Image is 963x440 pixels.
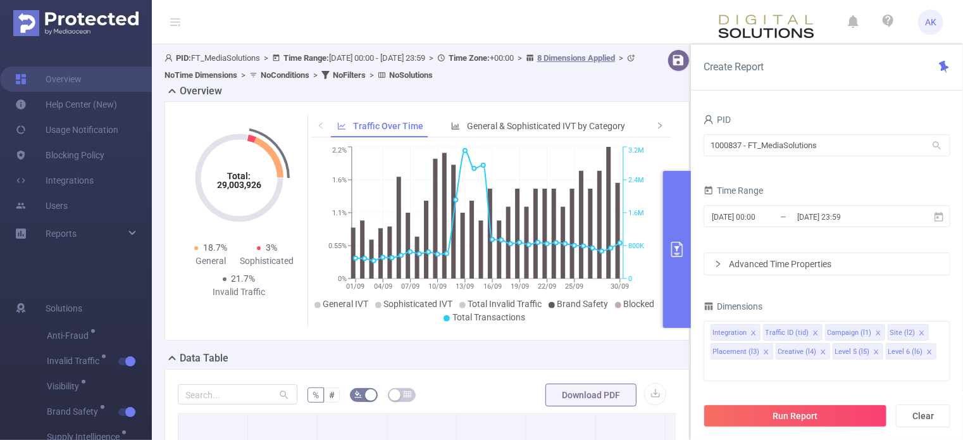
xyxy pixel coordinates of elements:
i: icon: close [750,330,757,337]
tspan: 0.55% [328,242,347,250]
input: End date [796,208,898,225]
span: Dimensions [704,301,763,311]
li: Placement (l3) [711,343,773,360]
span: FT_MediaSolutions [DATE] 00:00 - [DATE] 23:59 +00:00 [165,53,638,80]
span: # [329,390,335,400]
i: icon: right [714,260,722,268]
li: Traffic ID (tid) [763,324,823,341]
span: Traffic Over Time [353,121,423,131]
img: Protected Media [13,10,139,36]
a: Reports [46,221,77,246]
tspan: 3.2M [628,147,644,155]
tspan: 10/09 [428,282,447,291]
li: Creative (l4) [776,343,830,360]
tspan: 19/09 [511,282,529,291]
span: > [366,70,378,80]
span: General IVT [323,299,369,309]
tspan: 04/09 [374,282,392,291]
b: Time Zone: [449,53,490,63]
i: icon: left [317,122,325,129]
div: Traffic ID (tid) [766,325,809,341]
tspan: 0% [338,275,347,283]
div: Placement (l3) [713,344,760,360]
span: Blocked [624,299,655,309]
tspan: 22/09 [538,282,556,291]
div: General [183,255,239,268]
span: Time Range [704,185,764,196]
div: Invalid Traffic [211,286,267,299]
button: Clear [896,405,950,427]
tspan: 13/09 [456,282,474,291]
span: Brand Safety [557,299,609,309]
span: Anti-Fraud [47,331,93,340]
a: Blocking Policy [15,142,104,168]
div: Creative (l4) [778,344,817,360]
span: 3% [266,242,277,253]
li: Level 6 (l6) [886,343,936,360]
span: > [309,70,321,80]
a: Usage Notification [15,117,118,142]
div: Site (l2) [890,325,916,341]
i: icon: bg-colors [354,391,362,398]
button: Download PDF [545,384,637,406]
tspan: 2.4M [628,176,644,184]
input: Search... [178,384,297,405]
span: > [615,53,627,63]
span: Total Invalid Traffic [468,299,542,309]
tspan: 800K [628,242,644,250]
i: icon: close [812,330,819,337]
span: > [237,70,249,80]
span: 18.7% [203,242,227,253]
li: Level 5 (l5) [833,343,883,360]
u: 8 Dimensions Applied [537,53,615,63]
i: icon: bar-chart [451,122,460,130]
span: > [425,53,437,63]
div: Campaign (l1) [828,325,872,341]
span: Invalid Traffic [47,356,104,365]
i: icon: table [404,391,411,398]
i: icon: right [656,122,664,129]
div: Sophisticated [239,255,295,268]
div: Level 5 (l5) [835,344,870,360]
tspan: 30/09 [611,282,630,291]
b: No Solutions [389,70,433,80]
h2: Overview [180,84,222,99]
tspan: 25/09 [565,282,583,291]
tspan: 1.1% [332,209,347,217]
b: No Conditions [261,70,309,80]
i: icon: close [875,330,881,337]
tspan: 16/09 [483,282,502,291]
span: Reports [46,229,77,239]
span: 21.7% [232,273,256,284]
span: PID [704,115,731,125]
b: No Time Dimensions [165,70,237,80]
b: Time Range: [283,53,329,63]
span: % [313,390,319,400]
a: Overview [15,66,82,92]
i: icon: close [820,349,826,356]
a: Integrations [15,168,94,193]
span: Solutions [46,296,82,321]
span: Brand Safety [47,407,103,416]
span: Visibility [47,382,84,391]
li: Integration [711,324,761,341]
li: Site (l2) [888,324,929,341]
i: icon: user [704,115,714,125]
button: Run Report [704,405,887,427]
h2: Data Table [180,351,228,366]
tspan: 29,003,926 [217,180,261,190]
tspan: Total: [227,171,251,181]
span: Create Report [704,61,764,73]
tspan: 1.6% [332,176,347,184]
i: icon: close [926,349,933,356]
input: Start date [711,208,813,225]
span: Total Transactions [452,312,525,322]
tspan: 07/09 [401,282,419,291]
b: No Filters [333,70,366,80]
i: icon: user [165,54,176,62]
tspan: 1.6M [628,209,644,217]
tspan: 01/09 [347,282,365,291]
i: icon: close [919,330,925,337]
span: Sophisticated IVT [384,299,453,309]
div: Level 6 (l6) [888,344,923,360]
